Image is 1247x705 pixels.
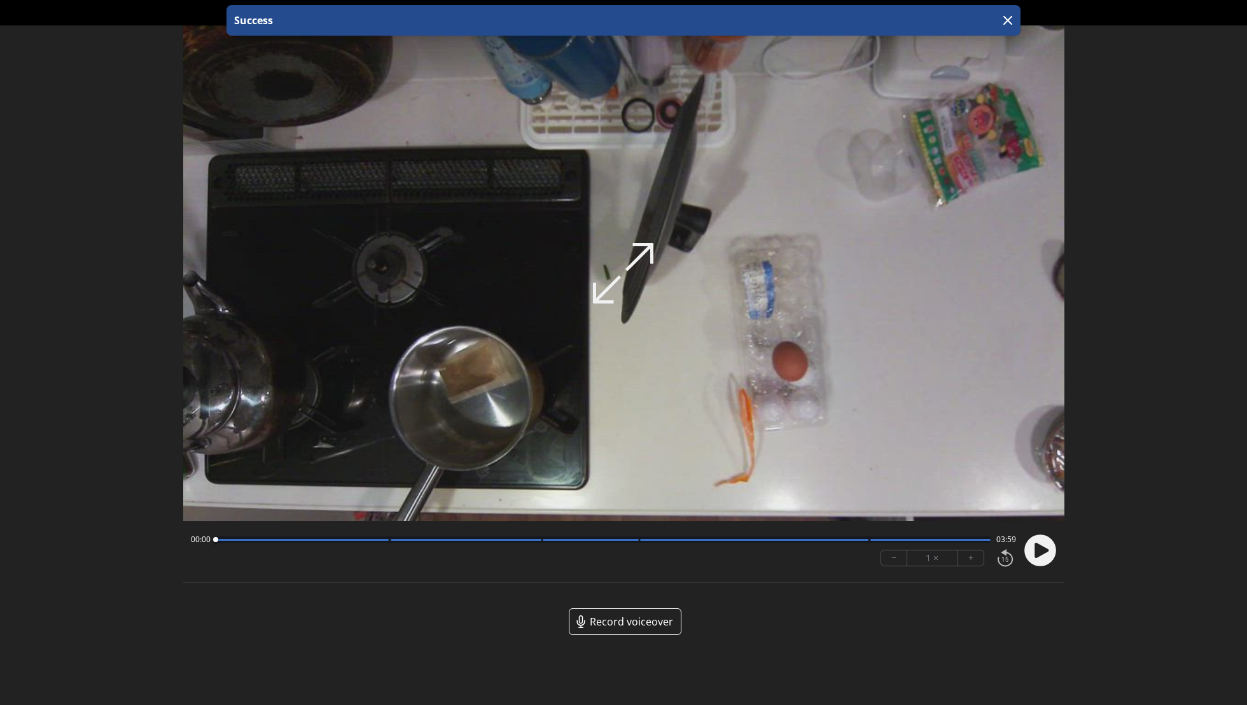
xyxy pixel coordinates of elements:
[569,608,681,635] a: Record voiceover
[599,4,648,22] a: 00:00:00
[191,534,211,545] span: 00:00
[232,13,273,28] p: Success
[907,550,958,566] div: 1 ×
[881,550,907,566] button: −
[590,614,673,629] span: Record voiceover
[958,550,984,566] button: +
[996,534,1016,545] span: 03:59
